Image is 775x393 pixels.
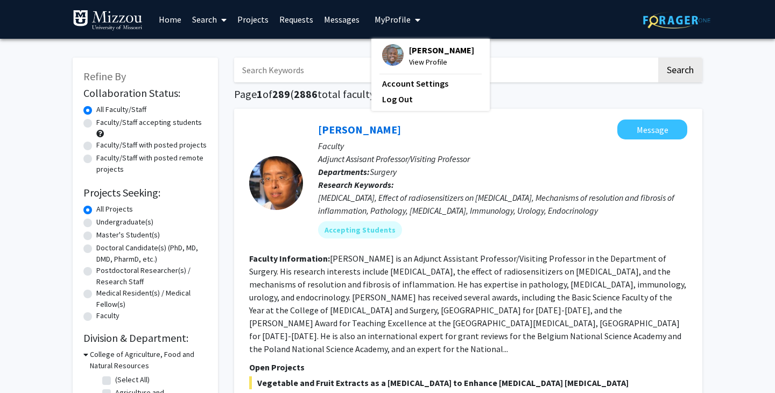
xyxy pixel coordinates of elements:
span: 2886 [294,87,318,101]
a: Home [153,1,187,38]
button: Search [658,58,702,82]
label: Medical Resident(s) / Medical Fellow(s) [96,287,207,310]
b: Faculty Information: [249,253,330,264]
label: Faculty/Staff accepting students [96,117,202,128]
button: Message Yujiang Fang [617,120,687,139]
span: My Profile [375,14,411,25]
label: Doctoral Candidate(s) (PhD, MD, DMD, PharmD, etc.) [96,242,207,265]
p: Faculty [318,139,687,152]
label: Faculty [96,310,119,321]
span: [PERSON_NAME] [409,44,474,56]
p: Open Projects [249,361,687,374]
a: Projects [232,1,274,38]
span: Refine By [83,69,126,83]
a: Requests [274,1,319,38]
mat-chip: Accepting Students [318,221,402,238]
h1: Page of ( total faculty/staff results) [234,88,702,101]
a: [PERSON_NAME] [318,123,401,136]
b: Research Keywords: [318,179,394,190]
a: Log Out [382,93,479,106]
img: Profile Picture [382,44,404,66]
h3: College of Agriculture, Food and Natural Resources [90,349,207,371]
img: ForagerOne Logo [643,12,710,29]
fg-read-more: [PERSON_NAME] is an Adjunct Assistant Professor/Visiting Professor in the Department of Surgery. ... [249,253,686,354]
label: (Select All) [115,374,150,385]
h2: Projects Seeking: [83,186,207,199]
input: Search Keywords [234,58,657,82]
h2: Collaboration Status: [83,87,207,100]
img: University of Missouri Logo [73,10,143,31]
p: Adjunct Assisant Professor/Visiting Professor [318,152,687,165]
label: Faculty/Staff with posted remote projects [96,152,207,175]
span: View Profile [409,56,474,68]
div: [MEDICAL_DATA], Effect of radiosensitizers on [MEDICAL_DATA], Mechanisms of resolution and fibros... [318,191,687,217]
a: Account Settings [382,77,479,90]
span: 289 [272,87,290,101]
a: Search [187,1,232,38]
label: Faculty/Staff with posted projects [96,139,207,151]
label: All Faculty/Staff [96,104,146,115]
span: Surgery [370,166,397,177]
a: Messages [319,1,365,38]
label: All Projects [96,203,133,215]
iframe: Chat [8,345,46,385]
label: Master's Student(s) [96,229,160,241]
span: 1 [257,87,263,101]
label: Postdoctoral Researcher(s) / Research Staff [96,265,207,287]
h2: Division & Department: [83,332,207,345]
span: Vegetable and Fruit Extracts as a [MEDICAL_DATA] to Enhance [MEDICAL_DATA] [MEDICAL_DATA] [249,376,687,389]
b: Departments: [318,166,370,177]
div: Profile Picture[PERSON_NAME]View Profile [382,44,474,68]
label: Undergraduate(s) [96,216,153,228]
